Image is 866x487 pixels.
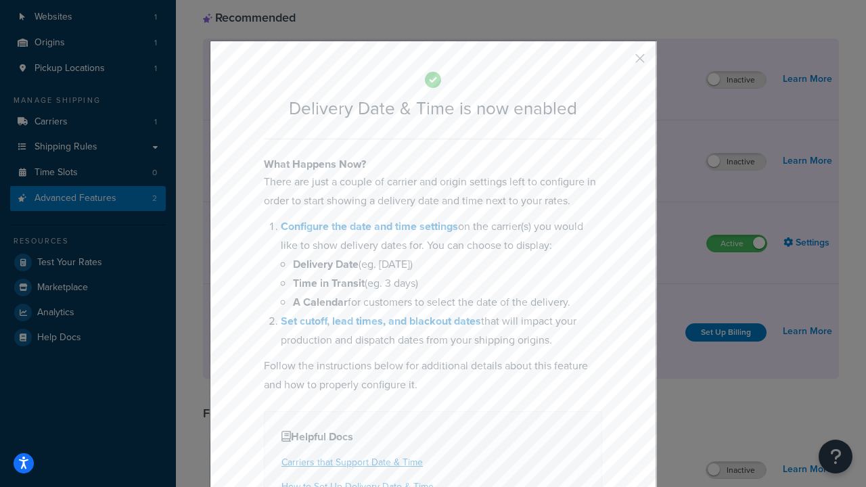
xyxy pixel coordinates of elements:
li: (eg. 3 days) [293,274,602,293]
h2: Delivery Date & Time is now enabled [264,99,602,118]
a: Set cutoff, lead times, and blackout dates [281,313,481,329]
p: Follow the instructions below for additional details about this feature and how to properly confi... [264,356,602,394]
li: on the carrier(s) you would like to show delivery dates for. You can choose to display: [281,217,602,312]
li: that will impact your production and dispatch dates from your shipping origins. [281,312,602,350]
h4: Helpful Docs [281,429,585,445]
b: Delivery Date [293,256,359,272]
h4: What Happens Now? [264,156,602,172]
li: for customers to select the date of the delivery. [293,293,602,312]
a: Configure the date and time settings [281,218,458,234]
b: Time in Transit [293,275,365,291]
a: Carriers that Support Date & Time [281,455,423,469]
p: There are just a couple of carrier and origin settings left to configure in order to start showin... [264,172,602,210]
li: (eg. [DATE]) [293,255,602,274]
b: A Calendar [293,294,348,310]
